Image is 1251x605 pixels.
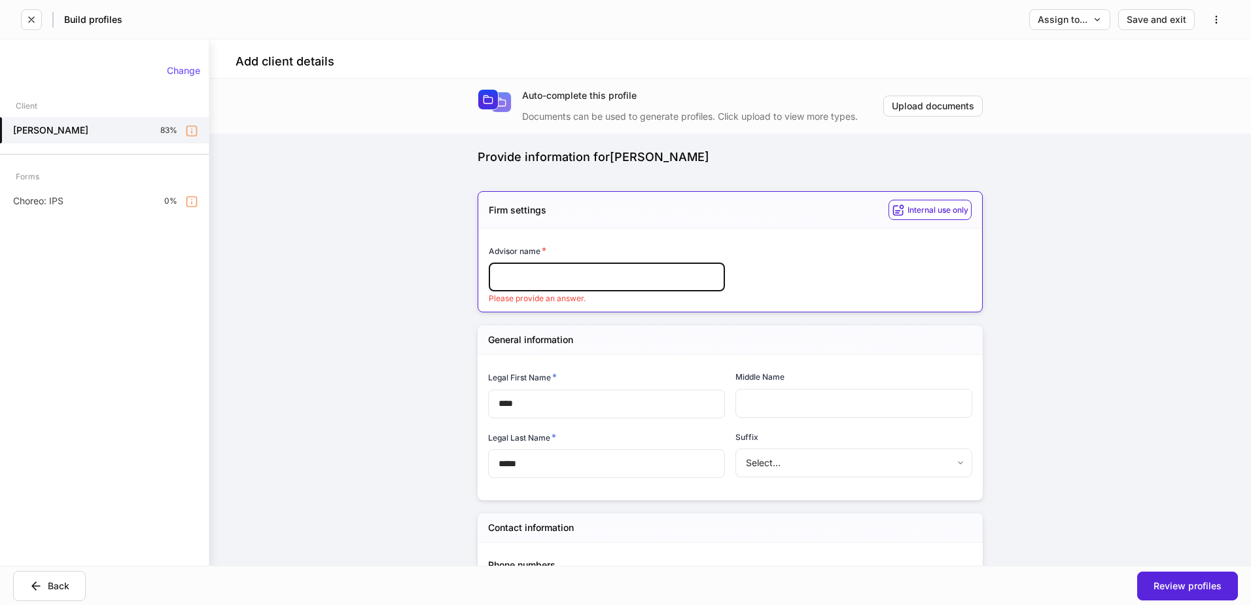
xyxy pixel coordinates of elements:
div: Select... [735,449,972,477]
h5: Firm settings [489,204,546,217]
div: Back [29,579,69,593]
p: Choreo: IPS [13,194,63,208]
h6: Internal use only [907,204,968,216]
div: Forms [16,165,39,188]
div: Provide information for [PERSON_NAME] [478,149,983,165]
div: Assign to... [1038,15,1102,24]
h4: Add client details [236,54,334,69]
h5: Build profiles [64,13,122,26]
h6: Legal First Name [488,371,557,384]
button: Save and exit [1118,9,1195,30]
h5: General information [488,333,573,346]
h5: Contact information [488,521,574,534]
button: Back [13,571,86,601]
button: Change [158,60,209,81]
div: Upload documents [892,101,974,111]
button: Review profiles [1137,572,1238,600]
div: Phone numbers [478,543,972,572]
p: 0% [164,196,177,206]
button: Upload documents [883,96,983,117]
h6: Middle Name [735,371,784,383]
div: Review profiles [1154,581,1222,591]
div: Documents can be used to generate profiles. Click upload to view more types. [522,102,883,123]
div: Change [167,66,200,75]
button: Assign to... [1029,9,1110,30]
p: 83% [160,125,177,136]
h5: [PERSON_NAME] [13,124,88,137]
h6: Advisor name [489,244,546,257]
h6: Legal Last Name [488,431,556,444]
div: Client [16,94,37,117]
h6: Suffix [735,431,758,443]
div: Save and exit [1127,15,1186,24]
p: Please provide an answer. [489,293,725,304]
div: Auto-complete this profile [522,89,883,102]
